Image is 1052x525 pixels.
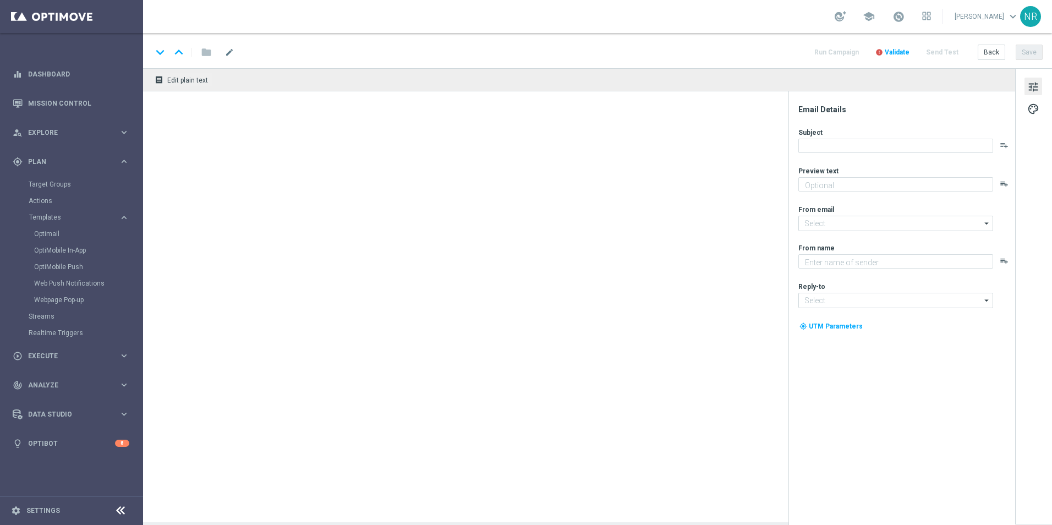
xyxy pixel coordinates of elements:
[29,213,130,222] button: Templates keyboard_arrow_right
[119,127,129,138] i: keyboard_arrow_right
[28,411,119,418] span: Data Studio
[28,129,119,136] span: Explore
[982,293,993,308] i: arrow_drop_down
[29,176,142,193] div: Target Groups
[1027,80,1039,94] span: tune
[119,351,129,361] i: keyboard_arrow_right
[29,193,142,209] div: Actions
[155,75,163,84] i: receipt
[1027,102,1039,116] span: palette
[12,157,130,166] button: gps_fixed Plan keyboard_arrow_right
[12,439,130,448] button: lightbulb Optibot 8
[152,73,213,87] button: receipt Edit plain text
[34,262,114,271] a: OptiMobile Push
[29,312,114,321] a: Streams
[798,167,839,176] label: Preview text
[28,59,129,89] a: Dashboard
[13,128,23,138] i: person_search
[12,128,130,137] button: person_search Explore keyboard_arrow_right
[982,216,993,231] i: arrow_drop_down
[26,507,60,514] a: Settings
[34,246,114,255] a: OptiMobile In-App
[29,196,114,205] a: Actions
[28,429,115,458] a: Optibot
[29,209,142,308] div: Templates
[798,282,825,291] label: Reply-to
[798,320,864,332] button: my_location UTM Parameters
[28,89,129,118] a: Mission Control
[1020,6,1041,27] div: NR
[1000,141,1009,150] button: playlist_add
[1000,256,1009,265] button: playlist_add
[13,59,129,89] div: Dashboard
[29,325,142,341] div: Realtime Triggers
[34,296,114,304] a: Webpage Pop-up
[119,212,129,223] i: keyboard_arrow_right
[875,48,883,56] i: error
[115,440,129,447] div: 8
[13,380,119,390] div: Analyze
[167,76,208,84] span: Edit plain text
[12,381,130,390] button: track_changes Analyze keyboard_arrow_right
[12,99,130,108] button: Mission Control
[34,279,114,288] a: Web Push Notifications
[29,214,119,221] div: Templates
[29,180,114,189] a: Target Groups
[798,244,835,253] label: From name
[12,352,130,360] button: play_circle_outline Execute keyboard_arrow_right
[34,226,142,242] div: Optimail
[1000,179,1009,188] button: playlist_add
[13,89,129,118] div: Mission Control
[1007,10,1019,23] span: keyboard_arrow_down
[1024,100,1042,117] button: palette
[13,429,129,458] div: Optibot
[119,380,129,390] i: keyboard_arrow_right
[874,45,911,60] button: error Validate
[28,382,119,389] span: Analyze
[13,380,23,390] i: track_changes
[34,275,142,292] div: Web Push Notifications
[13,128,119,138] div: Explore
[1016,45,1043,60] button: Save
[13,69,23,79] i: equalizer
[34,292,142,308] div: Webpage Pop-up
[29,308,142,325] div: Streams
[119,409,129,419] i: keyboard_arrow_right
[799,322,807,330] i: my_location
[29,214,108,221] span: Templates
[34,242,142,259] div: OptiMobile In-App
[798,105,1014,114] div: Email Details
[978,45,1005,60] button: Back
[13,157,23,167] i: gps_fixed
[13,351,119,361] div: Execute
[798,205,834,214] label: From email
[13,409,119,419] div: Data Studio
[12,410,130,419] button: Data Studio keyboard_arrow_right
[29,329,114,337] a: Realtime Triggers
[34,229,114,238] a: Optimail
[119,156,129,167] i: keyboard_arrow_right
[13,439,23,449] i: lightbulb
[171,44,187,61] i: keyboard_arrow_up
[34,259,142,275] div: OptiMobile Push
[885,48,909,56] span: Validate
[954,8,1020,25] a: [PERSON_NAME]keyboard_arrow_down
[152,44,168,61] i: keyboard_arrow_down
[13,157,119,167] div: Plan
[12,70,130,79] button: equalizer Dashboard
[28,353,119,359] span: Execute
[28,158,119,165] span: Plan
[798,128,823,137] label: Subject
[809,322,863,330] span: UTM Parameters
